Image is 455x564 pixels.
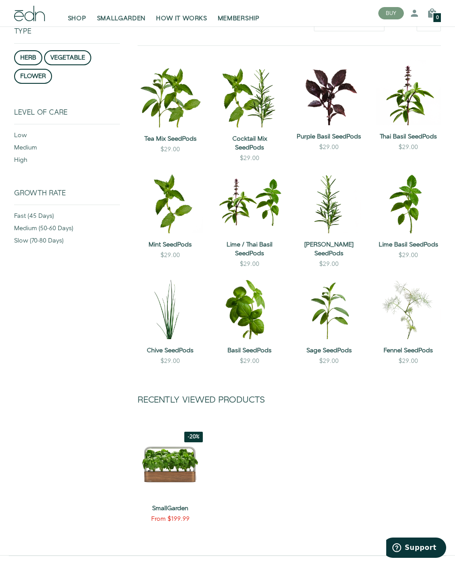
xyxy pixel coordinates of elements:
[218,14,260,23] span: MEMBERSHIP
[44,50,91,65] button: vegetable
[14,69,52,84] button: flower
[14,224,120,236] div: medium (50-60 days)
[14,50,42,65] button: herb
[319,260,339,269] div: $29.00
[217,346,282,355] a: Basil SeedPods
[188,434,199,440] span: -20%
[217,274,282,339] img: Basil SeedPods
[376,60,441,125] img: Thai Basil SeedPods
[160,357,180,366] div: $29.00
[92,4,151,23] a: SMALLGARDEN
[138,432,203,497] img: SmallGarden
[14,131,120,143] div: low
[138,60,203,127] img: Tea Mix SeedPods
[240,260,259,269] div: $29.00
[14,143,120,156] div: medium
[151,515,166,523] span: From
[168,515,190,523] span: $199.99
[436,15,439,20] span: 0
[376,240,441,249] a: Lime Basil SeedPods
[138,134,203,143] a: Tea Mix SeedPods
[14,156,120,168] div: high
[376,346,441,355] a: Fennel SeedPods
[138,346,203,355] a: Chive SeedPods
[217,134,282,152] a: Cocktail Mix SeedPods
[14,236,120,249] div: slow (70-80 days)
[240,357,259,366] div: $29.00
[386,538,446,560] iframe: Opens a widget where you can find more information
[376,168,441,233] img: Lime Basil SeedPods
[217,168,282,233] img: Lime / Thai Basil SeedPods
[138,274,203,339] img: Chive SeedPods
[296,168,362,233] img: Rosemary SeedPods
[156,14,207,23] span: HOW IT WORKS
[296,240,362,258] a: [PERSON_NAME] SeedPods
[63,4,92,23] a: SHOP
[399,251,418,260] div: $29.00
[217,240,282,258] a: Lime / Thai Basil SeedPods
[138,396,416,405] h3: Recently Viewed Products
[399,143,418,152] div: $29.00
[138,168,203,233] img: Mint SeedPods
[378,7,404,19] button: BUY
[296,60,362,125] img: Purple Basil SeedPods
[376,132,441,141] a: Thai Basil SeedPods
[296,274,362,339] img: Sage SeedPods
[138,504,203,513] a: SmallGarden
[399,357,418,366] div: $29.00
[14,108,120,124] div: Level of Care
[296,132,362,141] a: Purple Basil SeedPods
[97,14,146,23] span: SMALLGARDEN
[319,357,339,366] div: $29.00
[14,212,120,224] div: fast (45 days)
[138,240,203,249] a: Mint SeedPods
[151,4,212,23] a: HOW IT WORKS
[14,189,120,205] div: Growth Rate
[217,60,282,127] img: Cocktail Mix SeedPods
[240,154,259,163] div: $29.00
[68,14,86,23] span: SHOP
[376,274,441,339] img: Fennel SeedPods
[319,143,339,152] div: $29.00
[213,4,265,23] a: MEMBERSHIP
[296,346,362,355] a: Sage SeedPods
[160,145,180,154] div: $29.00
[160,251,180,260] div: $29.00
